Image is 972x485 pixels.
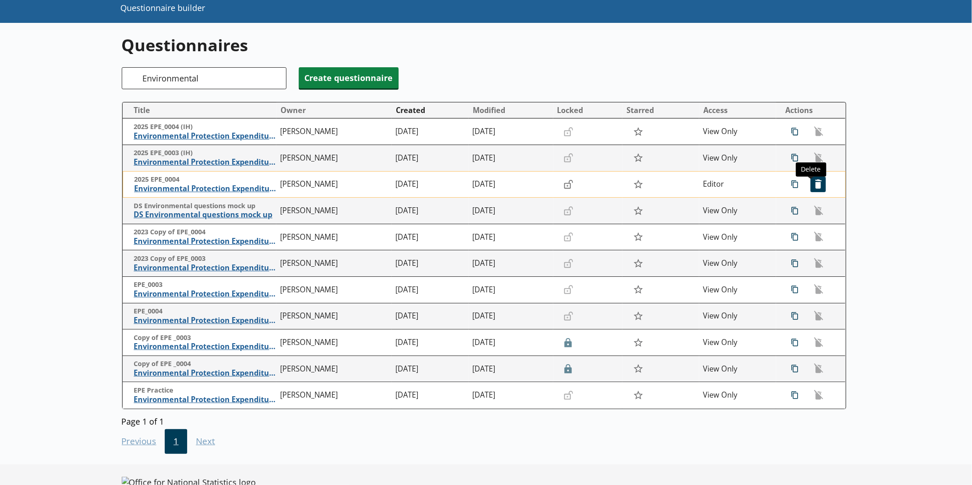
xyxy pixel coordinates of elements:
button: Star [629,149,648,167]
h1: Questionnaires [122,34,847,56]
button: Star [629,176,648,193]
input: Search questionnaire titles [122,67,286,89]
span: 2023 Copy of EPE_0003 [134,254,276,263]
td: [DATE] [469,382,553,409]
td: View Only [699,198,776,224]
td: [PERSON_NAME] [276,356,392,382]
button: Create questionnaire [299,67,399,88]
td: [DATE] [469,171,553,198]
button: Created [392,103,468,118]
span: EPE_0004 [134,307,276,316]
button: Star [629,334,648,351]
span: Environmental Protection Expenditure [134,368,276,378]
td: View Only [699,356,776,382]
td: [DATE] [469,224,553,250]
button: Access [700,103,776,118]
button: Star [629,123,648,140]
td: [PERSON_NAME] [276,198,392,224]
span: Environmental Protection Expenditure Survey (EPE) - Author Practice [134,395,276,404]
td: [PERSON_NAME] [276,119,392,145]
div: Page 1 of 1 [122,414,847,427]
button: Star [629,255,648,272]
p: Questionnaire builder [120,2,655,14]
span: Environmental Protection Expenditure [134,131,276,141]
span: Environmental Protection Expenditure [134,316,276,325]
td: [DATE] [392,198,469,224]
span: DS Environmental questions mock up [134,202,276,210]
td: [PERSON_NAME] [276,171,392,198]
td: [DATE] [392,250,469,277]
span: Environmental Protection Expenditure [134,263,276,273]
button: Star [629,281,648,298]
td: View Only [699,119,776,145]
td: [DATE] [469,119,553,145]
td: View Only [699,224,776,250]
td: View Only [699,382,776,409]
td: [DATE] [392,303,469,329]
td: [PERSON_NAME] [276,145,392,172]
span: Environmental Protection Expenditure [134,157,276,167]
span: EPE Practice [134,386,276,395]
button: 1 [165,429,187,454]
td: [DATE] [392,119,469,145]
span: Environmental Protection Expenditure [134,289,276,299]
td: [DATE] [392,356,469,382]
td: View Only [699,277,776,303]
td: [PERSON_NAME] [276,329,392,356]
button: Locked [554,103,622,118]
td: [PERSON_NAME] [276,303,392,329]
td: [DATE] [392,277,469,303]
button: Star [629,360,648,377]
span: Copy of EPE _0003 [134,334,276,342]
td: View Only [699,250,776,277]
span: Copy of EPE _0004 [134,360,276,368]
td: [PERSON_NAME] [276,277,392,303]
td: [DATE] [392,224,469,250]
button: Starred [623,103,699,118]
button: Modified [469,103,553,118]
span: Environmental Protection Expenditure [134,342,276,351]
span: 2025 EPE_0003 (IH) [134,149,276,157]
th: Actions [776,102,845,119]
span: 2023 Copy of EPE_0004 [134,228,276,237]
button: Owner [277,103,391,118]
td: [DATE] [469,277,553,303]
button: Title [126,103,276,118]
td: View Only [699,329,776,356]
td: [DATE] [469,303,553,329]
span: EPE_0003 [134,280,276,289]
td: [DATE] [392,382,469,409]
td: [PERSON_NAME] [276,382,392,409]
td: View Only [699,145,776,172]
td: [DATE] [469,250,553,277]
td: [DATE] [469,198,553,224]
button: Star [629,202,648,219]
span: DS Environmental questions mock up [134,210,276,220]
td: [DATE] [392,171,469,198]
button: Star [629,387,648,404]
td: [PERSON_NAME] [276,224,392,250]
td: [DATE] [392,145,469,172]
td: View Only [699,303,776,329]
td: [DATE] [469,329,553,356]
button: Star [629,307,648,325]
button: Star [629,228,648,246]
span: 2025 EPE_0004 (IH) [134,123,276,131]
td: [DATE] [469,145,553,172]
span: Environmental Protection Expenditure [134,237,276,246]
td: [DATE] [392,329,469,356]
td: Editor [699,171,776,198]
button: Lock [559,177,578,192]
td: [DATE] [469,356,553,382]
td: [PERSON_NAME] [276,250,392,277]
span: Environmental Protection Expenditure [134,184,276,194]
span: 2025 EPE_0004 [134,175,276,184]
